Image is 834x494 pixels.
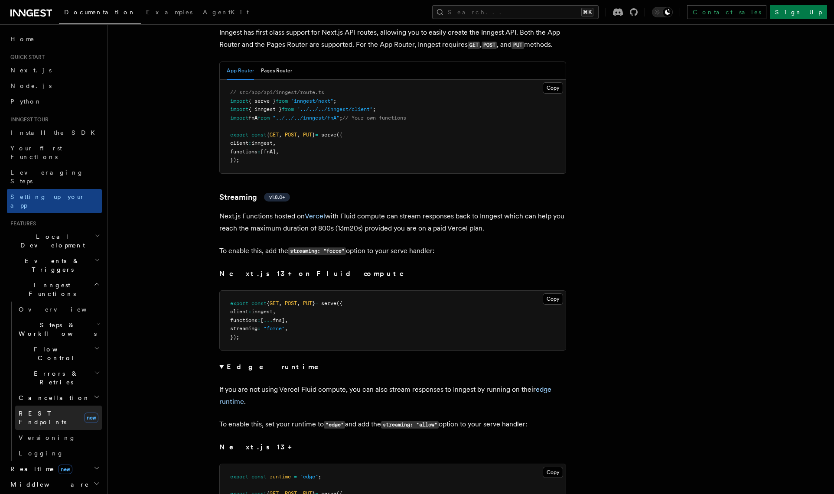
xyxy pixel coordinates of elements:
[230,98,248,104] span: import
[248,106,282,112] span: { inngest }
[198,3,254,23] a: AgentKit
[285,300,297,306] span: POST
[59,3,141,24] a: Documentation
[7,220,36,227] span: Features
[321,132,336,138] span: serve
[288,247,346,255] code: streaming: "force"
[230,325,257,331] span: streaming
[7,62,102,78] a: Next.js
[15,341,102,366] button: Flow Control
[482,42,497,49] code: POST
[432,5,599,19] button: Search...⌘K
[264,317,273,323] span: ...
[7,277,102,302] button: Inngest Functions
[7,461,102,477] button: Realtimenew
[257,325,261,331] span: :
[219,443,293,451] strong: Next.js 13+
[7,229,102,253] button: Local Development
[264,325,285,331] span: "force"
[336,132,342,138] span: ({
[230,140,248,146] span: client
[273,140,276,146] span: ,
[84,413,98,423] span: new
[315,300,318,306] span: =
[203,9,249,16] span: AgentKit
[10,67,52,74] span: Next.js
[276,98,288,104] span: from
[15,321,97,338] span: Steps & Workflows
[267,132,270,138] span: {
[294,474,297,480] span: =
[315,132,318,138] span: =
[10,145,62,160] span: Your first Functions
[15,406,102,430] a: REST Endpointsnew
[312,132,315,138] span: }
[248,115,257,121] span: fnA
[273,317,285,323] span: fns]
[230,149,257,155] span: functions
[257,115,270,121] span: from
[7,465,72,473] span: Realtime
[7,31,102,47] a: Home
[257,317,261,323] span: :
[251,140,273,146] span: inngest
[7,232,94,250] span: Local Development
[248,140,251,146] span: :
[285,317,288,323] span: ,
[219,26,566,51] p: Inngest has first class support for Next.js API routes, allowing you to easily create the Inngest...
[381,421,439,429] code: streaming: "allow"
[543,467,563,478] button: Copy
[511,42,524,49] code: PUT
[342,115,406,121] span: // Your own functions
[7,253,102,277] button: Events & Triggers
[10,129,100,136] span: Install the SDK
[300,474,318,480] span: "edge"
[273,115,339,121] span: "../../../inngest/fnA"
[7,78,102,94] a: Node.js
[64,9,136,16] span: Documentation
[10,193,85,209] span: Setting up your app
[270,474,291,480] span: runtime
[219,191,290,203] a: Streamingv1.8.0+
[230,300,248,306] span: export
[7,54,45,61] span: Quick start
[19,306,108,313] span: Overview
[269,194,285,201] span: v1.8.0+
[261,317,264,323] span: [
[7,94,102,109] a: Python
[251,300,267,306] span: const
[339,115,342,121] span: ;
[248,309,251,315] span: :
[7,116,49,123] span: Inngest tour
[227,363,331,371] strong: Edge runtime
[297,106,373,112] span: "../../../inngest/client"
[7,125,102,140] a: Install the SDK
[297,300,300,306] span: ,
[15,430,102,445] a: Versioning
[248,98,276,104] span: { serve }
[261,149,276,155] span: [fnA]
[230,89,324,95] span: // src/app/api/inngest/route.ts
[770,5,827,19] a: Sign Up
[230,115,248,121] span: import
[270,132,279,138] span: GET
[318,474,321,480] span: ;
[543,293,563,305] button: Copy
[333,98,336,104] span: ;
[652,7,673,17] button: Toggle dark mode
[10,35,35,43] span: Home
[7,480,89,489] span: Middleware
[297,132,300,138] span: ,
[230,317,257,323] span: functions
[251,309,273,315] span: inngest
[7,281,94,298] span: Inngest Functions
[261,62,292,80] button: Pages Router
[219,245,566,257] p: To enable this, add the option to your serve handler:
[219,383,566,408] p: If you are not using Vercel Fluid compute, you can also stream responses to Inngest by running on...
[19,410,66,426] span: REST Endpoints
[219,418,566,431] p: To enable this, set your runtime to and add the option to your serve handler:
[146,9,192,16] span: Examples
[305,212,325,220] a: Vercel
[279,132,282,138] span: ,
[543,82,563,94] button: Copy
